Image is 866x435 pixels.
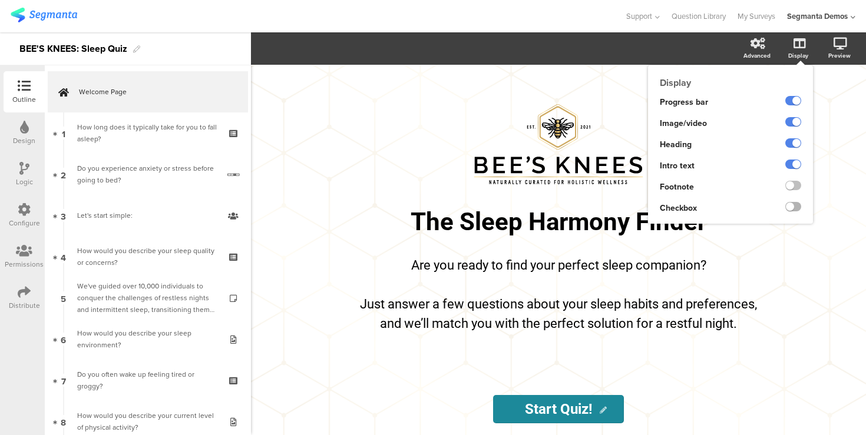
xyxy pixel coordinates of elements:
[660,117,707,129] span: Image/video
[77,280,218,316] div: We've guided over 10,000 individuals to conquer the challenges of restless nights and intermitten...
[352,294,765,333] p: Just answer a few questions about your sleep habits and preferences, and we’ll match you with the...
[660,181,694,193] span: Footnote
[660,138,692,151] span: Heading
[660,202,697,214] span: Checkbox
[12,94,36,105] div: Outline
[61,209,66,222] span: 3
[48,277,248,318] a: 5 We've guided over 10,000 individuals to conquer the challenges of restless nights and intermitt...
[660,96,708,108] span: Progress bar
[48,112,248,154] a: 1 How long does it typically take for you to fall asleep?
[787,11,848,22] div: Segmanta Demos
[16,177,33,187] div: Logic
[77,410,218,433] div: How would you describe your current level of physical activity?
[11,8,77,22] img: segmanta logo
[77,368,218,392] div: Do you often wake up feeling tired or groggy?
[48,318,248,360] a: 6 How would you describe your sleep environment?
[493,395,623,423] input: Start
[9,218,40,228] div: Configure
[77,210,218,221] div: Let's start simple:
[61,291,66,304] span: 5
[48,360,248,401] a: 7 Do you often wake up feeling tired or groggy?
[77,162,219,186] div: Do you experience anxiety or stress before going to bed?
[788,51,808,60] div: Display
[341,207,776,236] p: The Sleep Harmony Finder
[61,415,66,428] span: 8
[648,76,813,89] div: Display
[660,160,695,172] span: Intro text
[62,127,65,140] span: 1
[61,168,66,181] span: 2
[77,121,218,145] div: How long does it typically take for you to fall asleep?
[48,71,248,112] a: Welcome Page
[13,135,35,146] div: Design
[9,300,40,311] div: Distribute
[5,259,44,270] div: Permissions
[48,236,248,277] a: 4 How would you describe your sleep quality or concerns?
[48,195,248,236] a: 3 Let's start simple:
[79,86,230,98] span: Welcome Page
[61,374,66,387] span: 7
[77,245,218,268] div: How would you describe your sleep quality or concerns?
[19,39,127,58] div: BEE'S KNEES: Sleep Quiz
[61,333,66,346] span: 6
[743,51,771,60] div: Advanced
[48,154,248,195] a: 2 Do you experience anxiety or stress before going to bed?
[77,327,218,351] div: How would you describe your sleep environment?
[828,51,851,60] div: Preview
[626,11,652,22] span: Support
[352,255,765,275] p: Are you ready to find your perfect sleep companion?
[61,250,66,263] span: 4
